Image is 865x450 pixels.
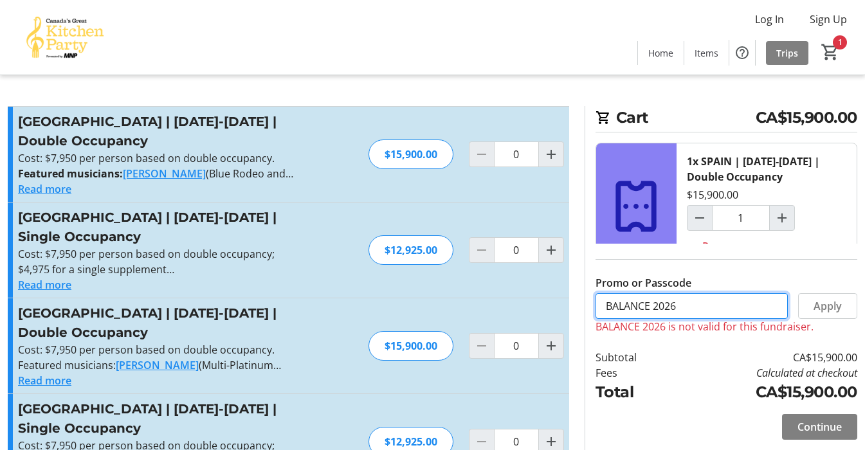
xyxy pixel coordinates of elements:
button: Increment by one [539,142,563,166]
span: Items [695,46,718,60]
h3: [GEOGRAPHIC_DATA] | [DATE]-[DATE] | Single Occupancy [18,208,299,246]
td: Subtotal [596,350,671,365]
p: BALANCE 2026 is not valid for this fundraiser. [596,319,857,334]
button: Increment by one [770,206,794,230]
a: [PERSON_NAME] [123,166,206,181]
a: Home [638,41,684,65]
span: Log In [755,12,784,27]
a: Trips [766,41,808,65]
input: Enter promo or passcode [596,293,788,319]
p: Cost: $7,950 per person based on double occupancy. [18,150,299,166]
div: $15,900.00 [369,331,453,361]
p: (Blue Rodeo and the [PERSON_NAME] Band), ([PERSON_NAME] and the Legendary Hearts and The Cariboo ... [18,166,299,181]
td: CA$15,900.00 [671,350,857,365]
button: Log In [745,9,794,30]
button: Increment by one [539,238,563,262]
button: Apply [798,293,857,319]
td: CA$15,900.00 [671,381,857,404]
input: SPAIN | May 12-19, 2026 | Double Occupancy Quantity [712,205,770,231]
span: Home [648,46,673,60]
input: SOUTH AFRICA | March 3-10, 2026 | Double Occupancy Quantity [494,141,539,167]
h3: [GEOGRAPHIC_DATA] | [DATE]-[DATE] | Double Occupancy [18,112,299,150]
a: Items [684,41,729,65]
button: Sign Up [799,9,857,30]
h3: [GEOGRAPHIC_DATA] | [DATE]-[DATE] | Single Occupancy [18,399,299,438]
button: Cart [819,40,842,64]
button: Continue [782,414,857,440]
a: [PERSON_NAME] [116,358,199,372]
h2: Cart [596,106,857,132]
label: Promo or Passcode [596,275,691,291]
div: $15,900.00 [369,139,453,169]
div: $15,900.00 [687,187,738,203]
p: Cost: $7,950 per person based on double occupancy; $4,975 for a single supplement [18,246,299,277]
div: 1x SPAIN | [DATE]-[DATE] | Double Occupancy [687,154,846,184]
span: Sign Up [810,12,847,27]
button: Decrement by one [687,206,712,230]
input: SICILY | May 2-9, 2026 | Double Occupancy Quantity [494,333,539,359]
td: Total [596,381,671,404]
td: Fees [596,365,671,381]
button: Help [729,40,755,66]
img: Canada’s Great Kitchen Party's Logo [8,5,122,69]
button: Increment by one [539,334,563,358]
span: CA$15,900.00 [756,106,857,129]
div: $12,925.00 [369,235,453,265]
td: Calculated at checkout [671,365,857,381]
button: Read more [18,373,71,388]
button: Remove [687,233,758,259]
input: SOUTH AFRICA | March 3-10, 2026 | Single Occupancy Quantity [494,237,539,263]
span: Apply [814,298,842,314]
span: Continue [797,419,842,435]
span: Trips [776,46,798,60]
span: Remove [702,239,742,254]
button: Read more [18,181,71,197]
strong: Featured musicians: [18,166,206,181]
button: Read more [18,277,71,292]
p: Featured musicians: (Multi-Platinum selling, Juno Award-winning artist, producer and playwright) ... [18,357,299,373]
h3: [GEOGRAPHIC_DATA] | [DATE]-[DATE] | Double Occupancy [18,303,299,342]
p: Cost: $7,950 per person based on double occupancy. [18,342,299,357]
